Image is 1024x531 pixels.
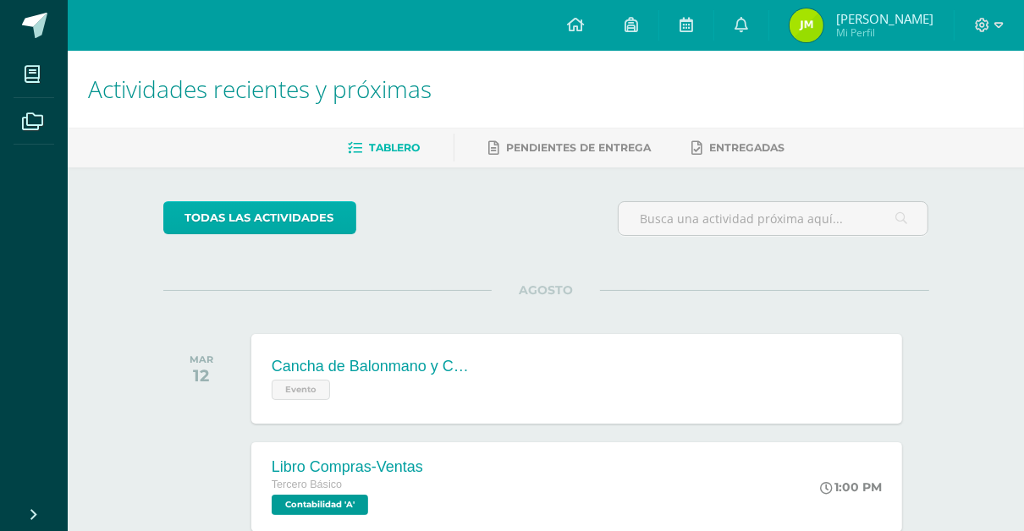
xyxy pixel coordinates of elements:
[790,8,823,42] img: b2b9856d5061f97cd2611f9c69a6e144.png
[369,141,420,154] span: Tablero
[272,495,368,515] span: Contabilidad 'A'
[272,479,342,490] span: Tercero Básico
[709,141,785,154] span: Entregadas
[488,134,651,161] a: Pendientes de entrega
[272,458,423,476] div: Libro Compras-Ventas
[272,380,330,400] span: Evento
[506,141,651,154] span: Pendientes de entrega
[190,353,213,365] div: MAR
[348,134,420,161] a: Tablero
[163,201,356,234] a: todas las Actividades
[836,10,933,27] span: [PERSON_NAME]
[820,479,882,495] div: 1:00 PM
[190,365,213,386] div: 12
[836,25,933,40] span: Mi Perfil
[272,358,475,375] div: Cancha de Balonmano y Contenido
[619,202,928,235] input: Busca una actividad próxima aquí...
[88,73,432,105] span: Actividades recientes y próximas
[492,282,600,298] span: AGOSTO
[691,134,785,161] a: Entregadas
